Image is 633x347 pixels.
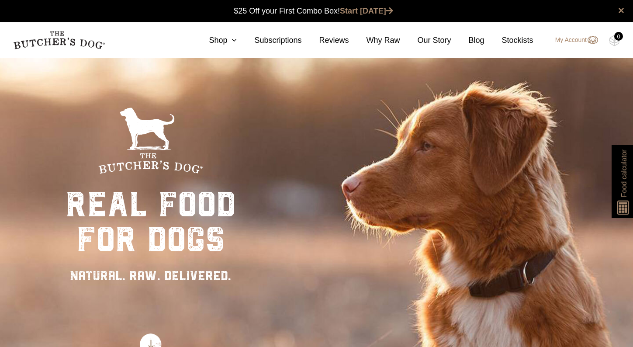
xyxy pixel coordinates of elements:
[191,35,237,46] a: Shop
[451,35,484,46] a: Blog
[618,5,624,16] a: close
[619,149,629,197] span: Food calculator
[547,35,598,45] a: My Account
[400,35,451,46] a: Our Story
[237,35,301,46] a: Subscriptions
[349,35,400,46] a: Why Raw
[66,187,236,257] div: real food for dogs
[301,35,349,46] a: Reviews
[66,266,236,285] div: NATURAL. RAW. DELIVERED.
[484,35,533,46] a: Stockists
[609,35,620,46] img: TBD_Cart-Empty.png
[614,32,623,41] div: 0
[340,7,393,15] a: Start [DATE]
